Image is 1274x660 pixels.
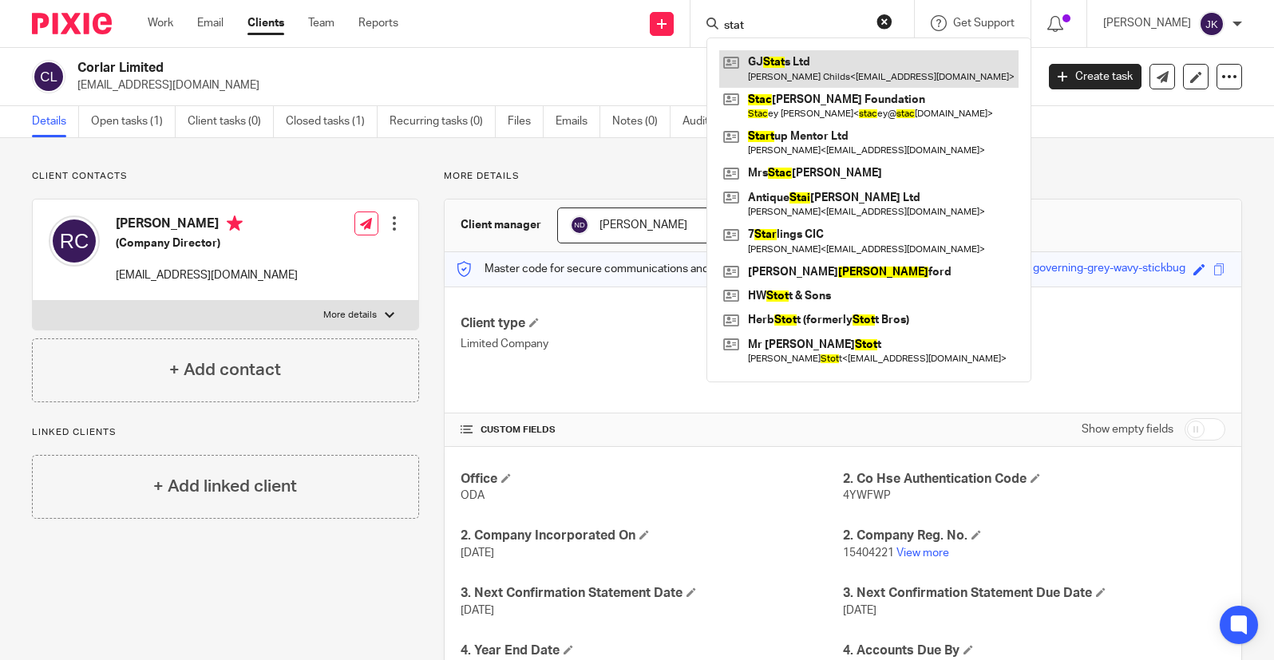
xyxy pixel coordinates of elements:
p: [EMAIL_ADDRESS][DOMAIN_NAME] [77,77,1025,93]
a: Files [508,106,544,137]
p: [EMAIL_ADDRESS][DOMAIN_NAME] [116,267,298,283]
h4: 4. Accounts Due By [843,642,1225,659]
a: Work [148,15,173,31]
a: Audit logs [682,106,744,137]
img: Pixie [32,13,112,34]
h4: 3. Next Confirmation Statement Date [461,585,843,602]
span: ODA [461,490,485,501]
p: More details [323,309,377,322]
p: [PERSON_NAME] [1103,15,1191,31]
img: svg%3E [1199,11,1225,37]
p: [PERSON_NAME], BA5 2PQ [843,353,1225,369]
h4: Address [843,315,1225,332]
img: svg%3E [49,215,100,267]
a: Reports [358,15,398,31]
a: Create task [1049,64,1141,89]
label: Show empty fields [1082,421,1173,437]
span: 15404221 [843,547,894,559]
h4: [PERSON_NAME] [116,215,298,235]
div: governing-grey-wavy-stickbug [1033,260,1185,279]
input: Search [722,19,866,34]
img: svg%3E [570,215,589,235]
a: Clients [247,15,284,31]
h4: 3. Next Confirmation Statement Due Date [843,585,1225,602]
span: 4YWFWP [843,490,891,501]
p: [GEOGRAPHIC_DATA] [843,369,1225,385]
h4: 4. Year End Date [461,642,843,659]
p: Linked clients [32,426,419,439]
p: Master code for secure communications and files [457,261,732,277]
h5: (Company Director) [116,235,298,251]
a: Team [308,15,334,31]
a: Notes (0) [612,106,671,137]
a: Recurring tasks (0) [390,106,496,137]
h2: Corlar Limited [77,60,836,77]
span: [DATE] [461,547,494,559]
a: Details [32,106,79,137]
p: Limited Company [461,336,843,352]
a: Client tasks (0) [188,106,274,137]
h4: Office [461,471,843,488]
a: Email [197,15,224,31]
span: [PERSON_NAME] [599,219,687,231]
h4: CUSTOM FIELDS [461,424,843,437]
h4: + Add contact [169,358,281,382]
h3: Client manager [461,217,541,233]
p: Client contacts [32,170,419,183]
a: View more [896,547,949,559]
h4: 2. Company Incorporated On [461,528,843,544]
h4: 2. Co Hse Authentication Code [843,471,1225,488]
a: Emails [556,106,600,137]
span: [DATE] [461,605,494,616]
p: [STREET_ADDRESS] [843,336,1225,352]
button: Clear [876,14,892,30]
h4: + Add linked client [153,474,297,499]
span: Get Support [953,18,1015,29]
h4: 2. Company Reg. No. [843,528,1225,544]
a: Open tasks (1) [91,106,176,137]
p: More details [444,170,1242,183]
span: [DATE] [843,605,876,616]
i: Primary [227,215,243,231]
img: svg%3E [32,60,65,93]
a: Closed tasks (1) [286,106,378,137]
h4: Client type [461,315,843,332]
